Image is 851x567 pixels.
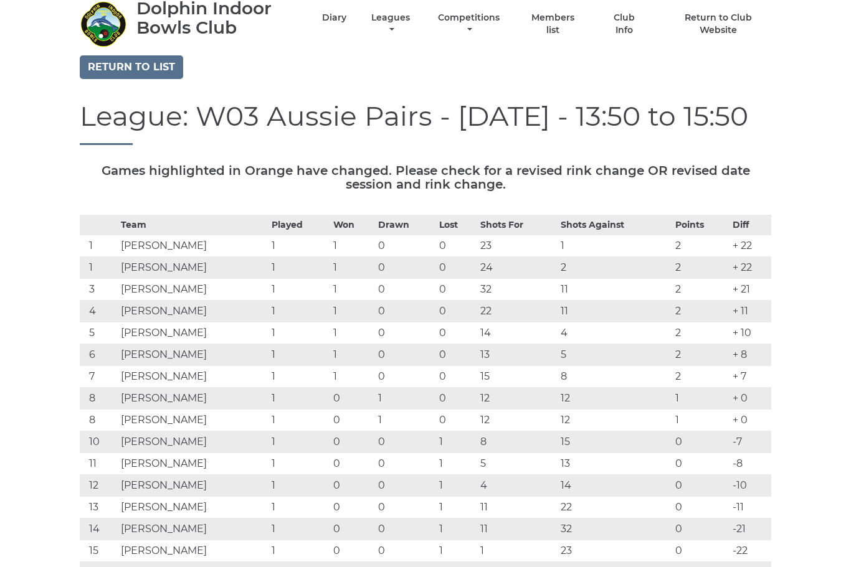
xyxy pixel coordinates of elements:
[80,475,118,497] td: 12
[558,518,672,540] td: 32
[477,410,558,431] td: 12
[269,518,330,540] td: 1
[436,215,477,235] th: Lost
[730,410,771,431] td: + 0
[330,322,375,344] td: 1
[375,431,436,453] td: 0
[375,497,436,518] td: 0
[269,410,330,431] td: 1
[269,215,330,235] th: Played
[730,215,771,235] th: Diff
[672,518,730,540] td: 0
[375,388,436,410] td: 1
[118,215,269,235] th: Team
[269,344,330,366] td: 1
[80,235,118,257] td: 1
[666,12,771,36] a: Return to Club Website
[118,301,269,322] td: [PERSON_NAME]
[330,344,375,366] td: 1
[330,301,375,322] td: 1
[118,540,269,562] td: [PERSON_NAME]
[80,55,183,79] a: Return to list
[436,540,477,562] td: 1
[269,235,330,257] td: 1
[558,497,672,518] td: 22
[672,366,730,388] td: 2
[477,366,558,388] td: 15
[330,388,375,410] td: 0
[118,388,269,410] td: [PERSON_NAME]
[730,453,771,475] td: -8
[375,279,436,301] td: 0
[558,431,672,453] td: 15
[436,475,477,497] td: 1
[375,518,436,540] td: 0
[330,518,375,540] td: 0
[118,410,269,431] td: [PERSON_NAME]
[269,453,330,475] td: 1
[672,301,730,322] td: 2
[477,475,558,497] td: 4
[375,475,436,497] td: 0
[375,453,436,475] td: 0
[436,497,477,518] td: 1
[80,497,118,518] td: 13
[672,344,730,366] td: 2
[477,322,558,344] td: 14
[558,366,672,388] td: 8
[80,540,118,562] td: 15
[375,366,436,388] td: 0
[330,366,375,388] td: 1
[525,12,582,36] a: Members list
[558,410,672,431] td: 12
[80,344,118,366] td: 6
[269,431,330,453] td: 1
[730,540,771,562] td: -22
[330,235,375,257] td: 1
[558,322,672,344] td: 4
[477,235,558,257] td: 23
[730,431,771,453] td: -7
[558,215,672,235] th: Shots Against
[368,12,413,36] a: Leagues
[375,215,436,235] th: Drawn
[672,388,730,410] td: 1
[436,431,477,453] td: 1
[118,475,269,497] td: [PERSON_NAME]
[672,431,730,453] td: 0
[436,366,477,388] td: 0
[672,215,730,235] th: Points
[436,518,477,540] td: 1
[730,322,771,344] td: + 10
[80,453,118,475] td: 11
[80,279,118,301] td: 3
[118,322,269,344] td: [PERSON_NAME]
[375,344,436,366] td: 0
[558,235,672,257] td: 1
[269,540,330,562] td: 1
[477,344,558,366] td: 13
[604,12,644,36] a: Club Info
[558,540,672,562] td: 23
[80,431,118,453] td: 10
[375,301,436,322] td: 0
[477,301,558,322] td: 22
[269,475,330,497] td: 1
[269,497,330,518] td: 1
[436,322,477,344] td: 0
[330,257,375,279] td: 1
[730,257,771,279] td: + 22
[730,344,771,366] td: + 8
[330,497,375,518] td: 0
[477,518,558,540] td: 11
[80,366,118,388] td: 7
[80,257,118,279] td: 1
[477,279,558,301] td: 32
[672,257,730,279] td: 2
[80,518,118,540] td: 14
[269,322,330,344] td: 1
[436,388,477,410] td: 0
[118,518,269,540] td: [PERSON_NAME]
[80,101,771,145] h1: League: W03 Aussie Pairs - [DATE] - 13:50 to 15:50
[375,540,436,562] td: 0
